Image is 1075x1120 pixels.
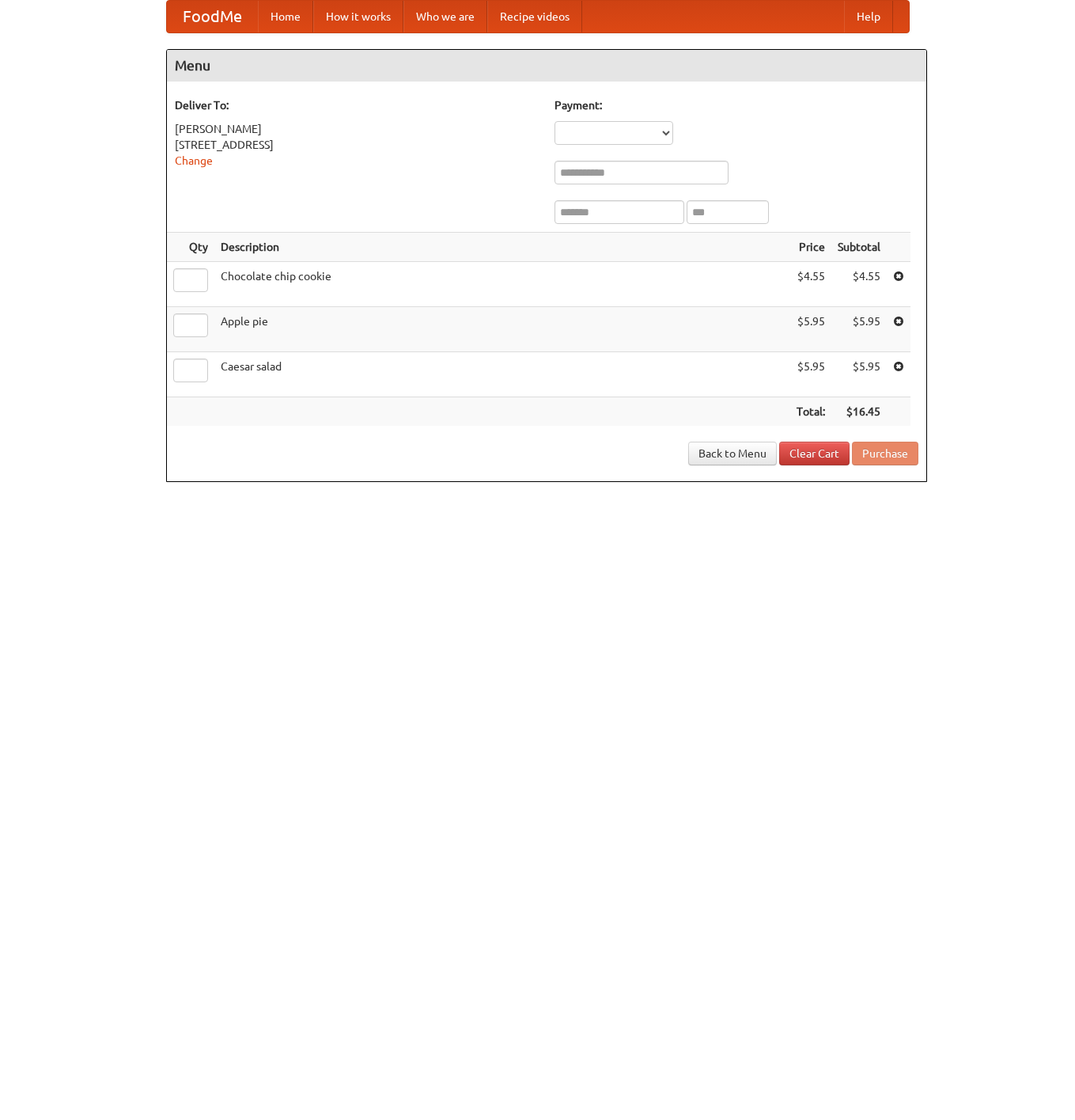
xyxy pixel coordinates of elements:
[175,97,539,113] h5: Deliver To:
[555,97,918,113] h5: Payment:
[844,1,893,32] a: Help
[167,1,258,32] a: FoodMe
[175,137,539,153] div: [STREET_ADDRESS]
[790,262,831,307] td: $4.55
[688,442,777,465] a: Back to Menu
[790,397,831,427] th: Total:
[313,1,403,32] a: How it works
[214,262,790,307] td: Chocolate chip cookie
[167,50,926,82] h4: Menu
[831,397,887,427] th: $16.45
[831,233,887,262] th: Subtotal
[175,154,213,167] a: Change
[852,442,918,465] button: Purchase
[790,233,831,262] th: Price
[779,442,850,465] a: Clear Cart
[831,307,887,352] td: $5.95
[790,307,831,352] td: $5.95
[831,262,887,307] td: $4.55
[214,233,790,262] th: Description
[403,1,487,32] a: Who we are
[214,352,790,397] td: Caesar salad
[258,1,313,32] a: Home
[487,1,582,32] a: Recipe videos
[167,233,214,262] th: Qty
[175,121,539,137] div: [PERSON_NAME]
[214,307,790,352] td: Apple pie
[831,352,887,397] td: $5.95
[790,352,831,397] td: $5.95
